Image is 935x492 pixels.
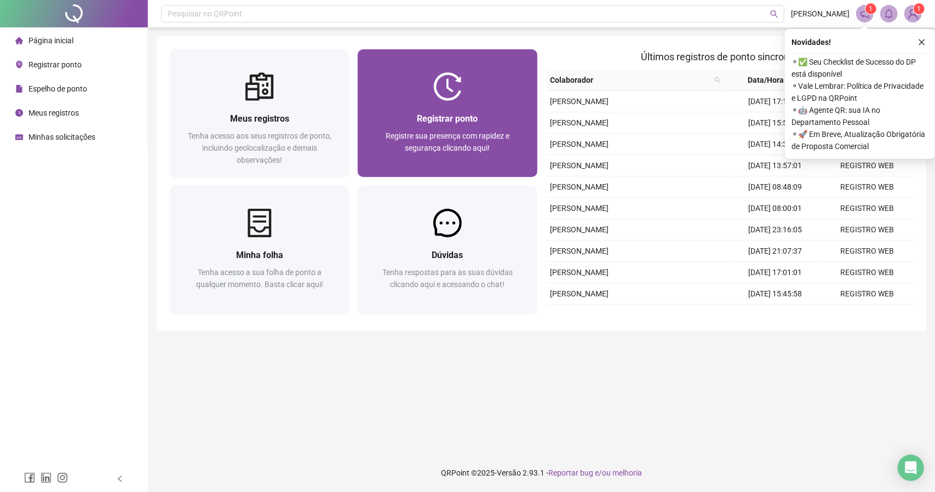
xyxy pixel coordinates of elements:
span: Minhas solicitações [28,133,95,141]
span: home [15,37,23,44]
span: search [714,77,721,83]
span: schedule [15,133,23,141]
span: [PERSON_NAME] [550,289,609,298]
span: [PERSON_NAME] [550,204,609,213]
td: [DATE] 23:16:05 [730,219,822,241]
span: [PERSON_NAME] [791,8,850,20]
a: DúvidasTenha respostas para as suas dúvidas clicando aqui e acessando o chat! [358,186,537,313]
div: Open Intercom Messenger [898,455,924,481]
span: Data/Hora [730,74,802,86]
span: search [712,72,723,88]
td: [DATE] 08:00:01 [730,198,822,219]
span: [PERSON_NAME] [550,182,609,191]
span: Registre sua presença com rapidez e segurança clicando aqui! [386,131,509,152]
span: file [15,85,23,93]
span: Tenha respostas para as suas dúvidas clicando aqui e acessando o chat! [382,268,513,289]
a: Minha folhaTenha acesso a sua folha de ponto a qualquer momento. Basta clicar aqui! [170,186,349,313]
span: Versão [497,468,521,477]
span: Novidades ! [791,36,831,48]
span: [PERSON_NAME] [550,247,609,255]
span: search [770,10,778,18]
span: 1 [917,5,921,13]
td: [DATE] 08:48:09 [730,176,822,198]
th: Data/Hora [725,70,815,91]
img: 90522 [905,5,921,22]
span: Últimos registros de ponto sincronizados [641,51,818,62]
span: ⚬ 🤖 Agente QR: sua IA no Departamento Pessoal [791,104,928,128]
td: [DATE] 17:01:01 [730,262,822,283]
td: [DATE] 21:45:05 [730,305,822,326]
span: Meus registros [230,113,289,124]
span: Espelho de ponto [28,84,87,93]
span: Tenha acesso a sua folha de ponto a qualquer momento. Basta clicar aqui! [196,268,323,289]
span: Tenha acesso aos seus registros de ponto, incluindo geolocalização e demais observações! [188,131,331,164]
a: Meus registrosTenha acesso aos seus registros de ponto, incluindo geolocalização e demais observa... [170,49,349,177]
span: left [116,475,124,483]
span: [PERSON_NAME] [550,225,609,234]
span: close [918,38,926,46]
span: ⚬ 🚀 Em Breve, Atualização Obrigatória de Proposta Comercial [791,128,928,152]
td: [DATE] 17:14:15 [730,91,822,112]
span: [PERSON_NAME] [550,268,609,277]
span: linkedin [41,472,51,483]
span: ⚬ Vale Lembrar: Política de Privacidade e LGPD na QRPoint [791,80,928,104]
span: facebook [24,472,35,483]
span: [PERSON_NAME] [550,140,609,148]
span: Meus registros [28,108,79,117]
td: REGISTRO WEB [821,198,913,219]
a: Registrar pontoRegistre sua presença com rapidez e segurança clicando aqui! [358,49,537,177]
span: [PERSON_NAME] [550,161,609,170]
td: REGISTRO WEB [821,283,913,305]
td: [DATE] 14:30:54 [730,134,822,155]
td: REGISTRO WEB [821,241,913,262]
td: REGISTRO WEB [821,176,913,198]
td: REGISTRO WEB [821,305,913,326]
footer: QRPoint © 2025 - 2.93.1 - [148,454,935,492]
span: environment [15,61,23,68]
td: [DATE] 21:07:37 [730,241,822,262]
span: Página inicial [28,36,73,45]
span: Registrar ponto [28,60,82,69]
span: bell [884,9,894,19]
span: ⚬ ✅ Seu Checklist de Sucesso do DP está disponível [791,56,928,80]
sup: 1 [865,3,876,14]
span: Registrar ponto [417,113,478,124]
td: [DATE] 13:57:01 [730,155,822,176]
span: Dúvidas [432,250,463,260]
span: [PERSON_NAME] [550,97,609,106]
span: clock-circle [15,109,23,117]
span: 1 [869,5,873,13]
span: [PERSON_NAME] [550,118,609,127]
td: REGISTRO WEB [821,155,913,176]
span: Colaborador [550,74,710,86]
sup: Atualize o seu contato no menu Meus Dados [914,3,925,14]
td: [DATE] 15:59:59 [730,112,822,134]
td: REGISTRO WEB [821,262,913,283]
span: Reportar bug e/ou melhoria [548,468,642,477]
span: Minha folha [236,250,283,260]
span: notification [860,9,870,19]
td: [DATE] 15:45:58 [730,283,822,305]
td: REGISTRO WEB [821,219,913,241]
span: instagram [57,472,68,483]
